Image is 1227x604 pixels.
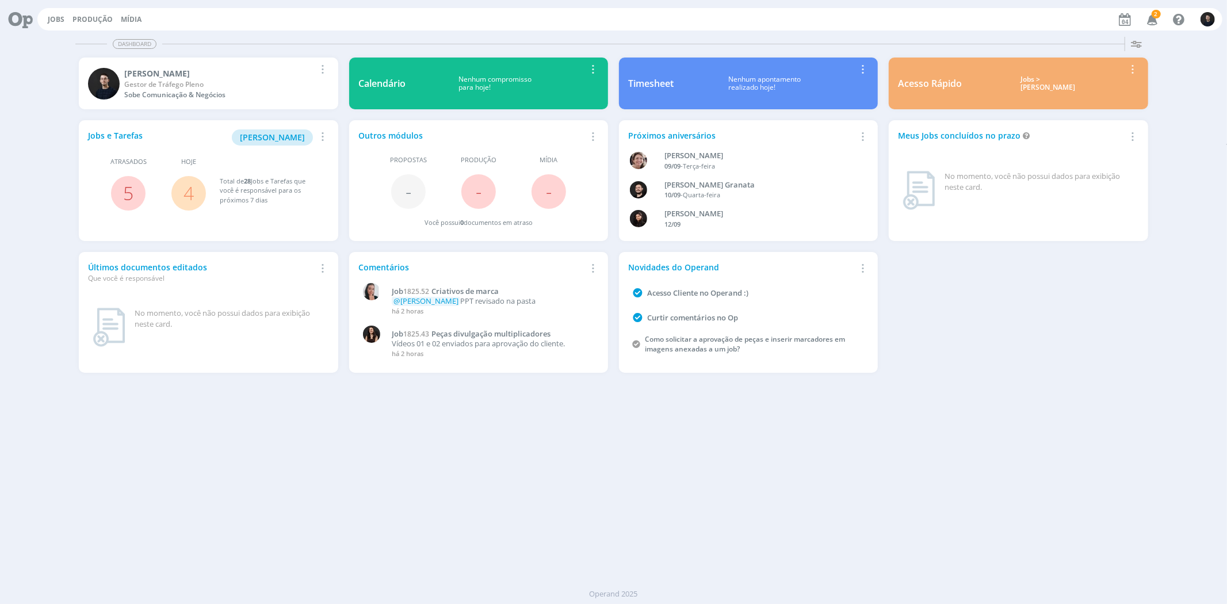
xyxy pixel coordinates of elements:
[665,150,851,162] div: Aline Beatriz Jackisch
[683,162,716,170] span: Terça-feira
[135,308,324,330] div: No momento, você não possui dados para exibição neste card.
[476,179,481,204] span: -
[244,177,251,185] span: 28
[123,181,133,205] a: 5
[628,77,674,90] div: Timesheet
[88,129,315,146] div: Jobs e Tarefas
[665,190,851,200] div: -
[184,181,194,205] a: 4
[665,179,851,191] div: Bruno Corralo Granata
[425,218,533,228] div: Você possui documentos em atraso
[630,181,647,198] img: B
[392,330,593,339] a: Job1825.43Peças divulgação multiplicadores
[645,334,845,354] a: Como solicitar a aprovação de peças e inserir marcadores em imagens anexadas a um job?
[79,58,338,109] a: C[PERSON_NAME]Gestor de Tráfego PlenoSobe Comunicação & Negócios
[1200,9,1215,29] button: C
[181,157,196,167] span: Hoje
[406,179,411,204] span: -
[232,131,313,142] a: [PERSON_NAME]
[630,152,647,169] img: A
[406,75,586,92] div: Nenhum compromisso para hoje!
[546,179,552,204] span: -
[69,15,116,24] button: Produção
[647,312,738,323] a: Curtir comentários no Op
[358,261,586,273] div: Comentários
[113,39,156,49] span: Dashboard
[898,77,962,90] div: Acesso Rápido
[48,14,64,24] a: Jobs
[1140,9,1163,30] button: 2
[363,283,380,300] img: C
[630,210,647,227] img: L
[124,90,315,100] div: Sobe Comunicação & Negócios
[665,162,851,171] div: -
[117,15,145,24] button: Mídia
[220,177,317,205] div: Total de Jobs e Tarefas que você é responsável para os próximos 7 dias
[628,129,855,142] div: Próximos aniversários
[945,171,1134,193] div: No momento, você não possui dados para exibição neste card.
[392,349,423,358] span: há 2 horas
[88,273,315,284] div: Que você é responsável
[628,261,855,273] div: Novidades do Operand
[403,286,429,296] span: 1825.52
[72,14,113,24] a: Produção
[898,129,1125,142] div: Meus Jobs concluídos no prazo
[619,58,878,109] a: TimesheetNenhum apontamentorealizado hoje!
[44,15,68,24] button: Jobs
[363,326,380,343] img: I
[392,297,593,306] p: PPT revisado na pasta
[390,155,427,165] span: Propostas
[93,308,125,347] img: dashboard_not_found.png
[674,75,855,92] div: Nenhum apontamento realizado hoje!
[665,162,681,170] span: 09/09
[647,288,748,298] a: Acesso Cliente no Operand :)
[970,75,1125,92] div: Jobs > [PERSON_NAME]
[1152,10,1161,18] span: 2
[431,286,499,296] span: Criativos de marca
[393,296,458,306] span: @[PERSON_NAME]
[461,155,496,165] span: Produção
[403,329,429,339] span: 1825.43
[240,132,305,143] span: [PERSON_NAME]
[665,220,681,228] span: 12/09
[124,67,315,79] div: Carlos Nunes
[232,129,313,146] button: [PERSON_NAME]
[88,261,315,284] div: Últimos documentos editados
[665,208,851,220] div: Luana da Silva de Andrade
[903,171,935,210] img: dashboard_not_found.png
[540,155,557,165] span: Mídia
[110,157,147,167] span: Atrasados
[88,68,120,100] img: C
[392,287,593,296] a: Job1825.52Criativos de marca
[683,190,721,199] span: Quarta-feira
[665,190,681,199] span: 10/09
[358,129,586,142] div: Outros módulos
[1201,12,1215,26] img: C
[358,77,406,90] div: Calendário
[460,218,464,227] span: 0
[121,14,142,24] a: Mídia
[431,328,551,339] span: Peças divulgação multiplicadores
[392,307,423,315] span: há 2 horas
[124,79,315,90] div: Gestor de Tráfego Pleno
[392,339,593,349] p: Vídeos 01 e 02 enviados para aprovação do cliente.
